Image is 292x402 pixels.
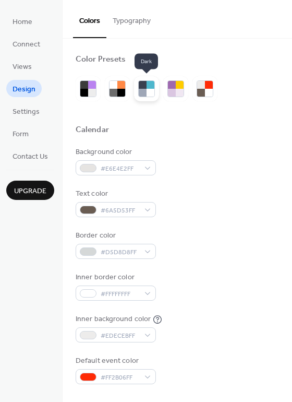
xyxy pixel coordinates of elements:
[76,272,154,283] div: Inner border color
[6,57,38,75] a: Views
[14,186,46,197] span: Upgrade
[76,314,151,325] div: Inner background color
[101,372,139,383] span: #FF2B06FF
[135,54,158,69] span: Dark
[13,39,40,50] span: Connect
[101,163,139,174] span: #E6E4E2FF
[13,151,48,162] span: Contact Us
[6,13,39,30] a: Home
[76,147,154,158] div: Background color
[76,188,154,199] div: Text color
[101,289,139,300] span: #FFFFFFFF
[76,54,126,65] div: Color Presets
[101,330,139,341] span: #EDECEBFF
[6,147,54,164] a: Contact Us
[76,230,154,241] div: Border color
[13,129,29,140] span: Form
[13,17,32,28] span: Home
[13,62,32,73] span: Views
[101,247,139,258] span: #D5D8D8FF
[6,125,35,142] a: Form
[76,125,109,136] div: Calendar
[76,356,154,366] div: Default event color
[6,80,42,97] a: Design
[101,205,139,216] span: #6A5D53FF
[13,84,35,95] span: Design
[6,35,46,52] a: Connect
[13,107,40,117] span: Settings
[6,102,46,120] a: Settings
[6,181,54,200] button: Upgrade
